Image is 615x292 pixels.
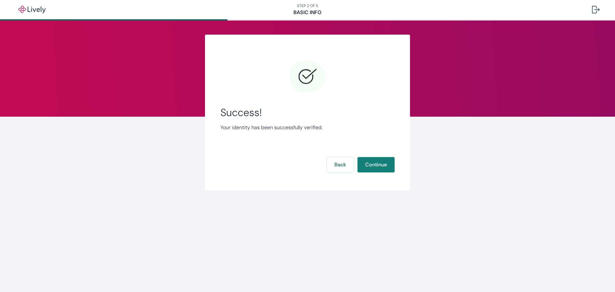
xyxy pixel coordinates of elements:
[220,106,395,119] span: Success!
[327,157,354,172] button: Back
[14,6,50,13] img: Lively
[220,124,395,131] p: Your identity has been successfully verified.
[288,58,327,96] svg: Checkmark icon
[587,2,605,17] button: Log out
[357,157,395,172] button: Continue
